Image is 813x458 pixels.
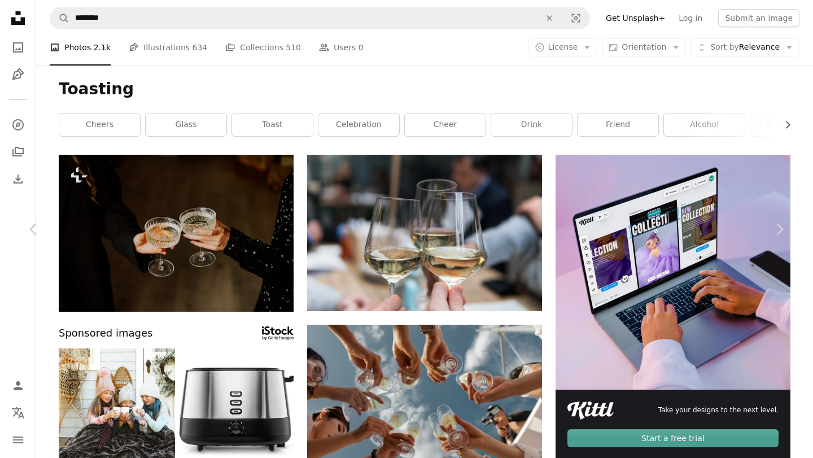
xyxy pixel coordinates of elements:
[491,114,572,136] a: drink
[286,41,301,54] span: 510
[602,38,686,56] button: Orientation
[777,114,790,136] button: scroll list to the right
[59,228,294,238] a: two people holding wine glasses in their hands
[567,402,614,420] img: file-1711049718225-ad48364186d3image
[405,114,486,136] a: cheer
[50,7,69,29] button: Search Unsplash
[307,398,542,408] a: people holding clear glass bottles during daytime
[232,114,313,136] a: toast
[690,38,799,56] button: Sort byRelevance
[672,9,709,27] a: Log in
[7,168,29,190] a: Download History
[622,42,666,51] span: Orientation
[567,429,779,447] div: Start a free trial
[146,114,226,136] a: glass
[7,114,29,136] a: Explore
[59,79,790,99] h1: Toasting
[658,405,779,415] span: Take your designs to the next level.
[548,42,578,51] span: License
[718,9,799,27] button: Submit an image
[745,175,813,283] a: Next
[562,7,589,29] button: Visual search
[50,7,590,29] form: Find visuals sitewide
[7,141,29,163] a: Collections
[359,41,364,54] span: 0
[307,155,542,311] img: three people having a toast using three clear crystal wine glasses
[225,29,301,66] a: Collections 510
[318,114,399,136] a: celebration
[7,36,29,59] a: Photos
[129,29,207,66] a: Illustrations 634
[599,9,672,27] a: Get Unsplash+
[319,29,364,66] a: Users 0
[710,42,738,51] span: Sort by
[578,114,658,136] a: friend
[193,41,208,54] span: 634
[537,7,562,29] button: Clear
[7,402,29,424] button: Language
[59,114,140,136] a: cheers
[59,325,152,342] span: Sponsored images
[528,38,598,56] button: License
[7,429,29,451] button: Menu
[59,155,294,312] img: two people holding wine glasses in their hands
[307,228,542,238] a: three people having a toast using three clear crystal wine glasses
[7,374,29,397] a: Log in / Sign up
[710,42,780,53] span: Relevance
[7,63,29,86] a: Illustrations
[556,155,790,390] img: file-1719664968387-83d5a3f4d758image
[664,114,745,136] a: alcohol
